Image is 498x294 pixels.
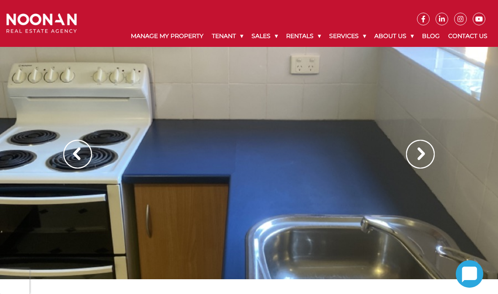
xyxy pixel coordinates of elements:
[208,25,247,47] a: Tenant
[418,25,444,47] a: Blog
[282,25,325,47] a: Rentals
[63,140,92,169] img: Arrow slider
[444,25,492,47] a: Contact Us
[406,140,435,169] img: Arrow slider
[370,25,418,47] a: About Us
[6,14,77,33] img: Noonan Real Estate Agency
[127,25,208,47] a: Manage My Property
[325,25,370,47] a: Services
[247,25,282,47] a: Sales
